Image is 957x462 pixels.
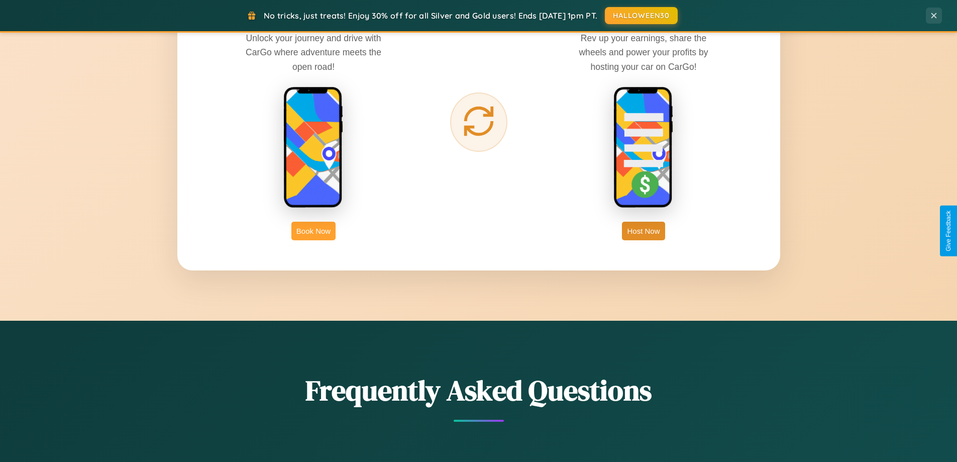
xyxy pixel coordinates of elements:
img: host phone [613,86,674,209]
span: No tricks, just treats! Enjoy 30% off for all Silver and Gold users! Ends [DATE] 1pm PT. [264,11,597,21]
p: Unlock your journey and drive with CarGo where adventure meets the open road! [238,31,389,73]
h2: Frequently Asked Questions [177,371,780,410]
img: rent phone [283,86,344,209]
div: Give Feedback [945,211,952,251]
button: Book Now [291,222,336,240]
button: Host Now [622,222,665,240]
button: HALLOWEEN30 [605,7,678,24]
p: Rev up your earnings, share the wheels and power your profits by hosting your car on CarGo! [568,31,719,73]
